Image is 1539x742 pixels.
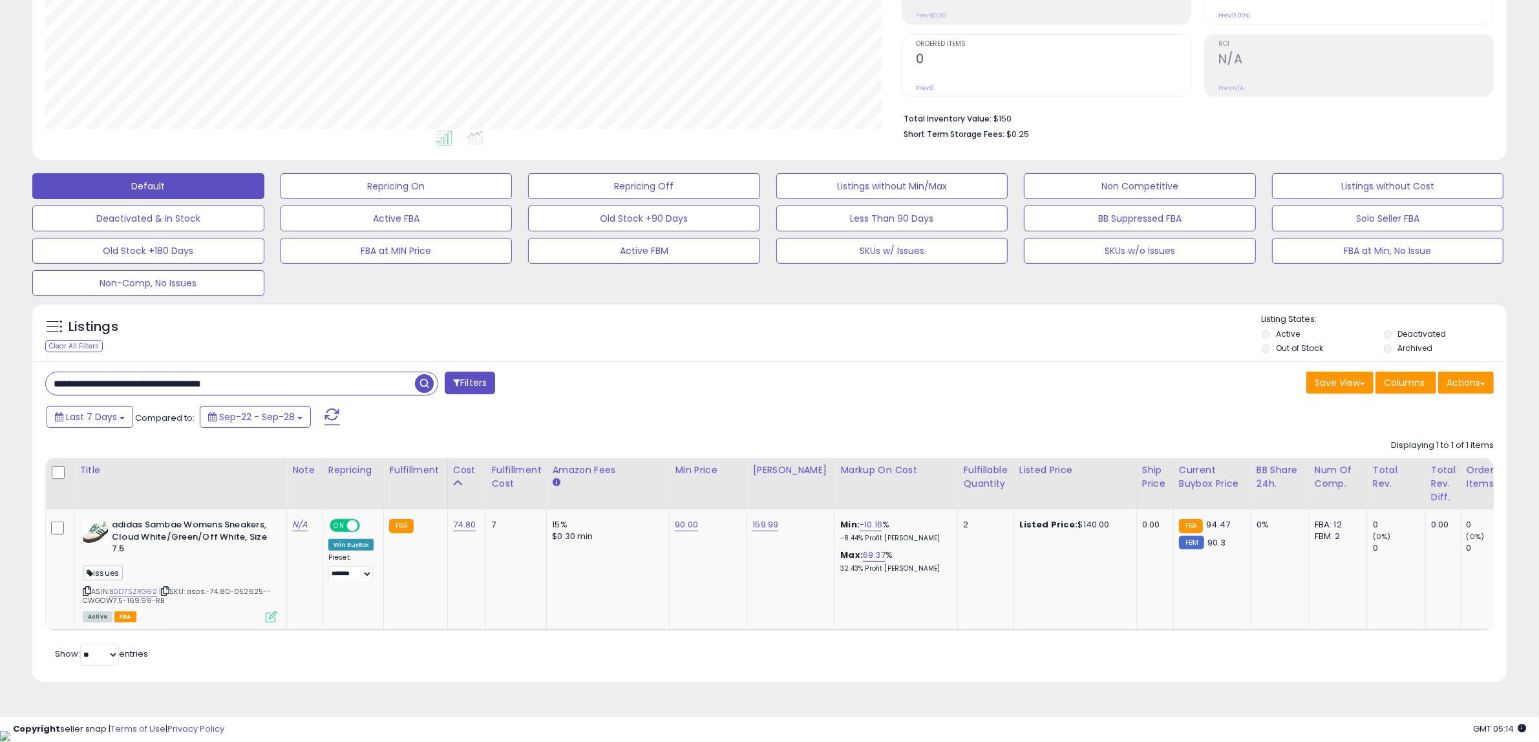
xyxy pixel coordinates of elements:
[83,586,271,606] span: | SKU: asos.-74.80-052625--CWGOW7.5-169.99-RB
[528,173,760,199] button: Repricing Off
[552,531,659,542] div: $0.30 min
[1276,343,1323,354] label: Out of Stock
[1019,519,1127,531] div: $140.00
[1257,463,1304,491] div: BB Share 24h.
[1218,12,1249,19] small: Prev: 0.00%
[1024,173,1256,199] button: Non Competitive
[1391,440,1494,452] div: Displaying 1 to 1 of 1 items
[111,723,165,735] a: Terms of Use
[840,519,948,543] div: %
[752,463,829,477] div: [PERSON_NAME]
[453,518,476,531] a: 74.80
[491,519,536,531] div: 7
[1467,531,1485,542] small: (0%)
[491,463,541,491] div: Fulfillment Cost
[1006,128,1029,140] span: $0.25
[167,723,224,735] a: Privacy Policy
[840,549,863,561] b: Max:
[1431,519,1451,531] div: 0.00
[1179,536,1204,549] small: FBM
[1467,519,1519,531] div: 0
[776,206,1008,231] button: Less Than 90 Days
[1431,463,1456,504] div: Total Rev. Diff.
[1207,536,1226,549] span: 90.3
[1306,372,1374,394] button: Save View
[1315,463,1362,491] div: Num of Comp.
[83,611,112,622] span: All listings currently available for purchase on Amazon
[1257,519,1299,531] div: 0%
[331,520,347,531] span: ON
[1467,463,1514,491] div: Ordered Items
[552,519,659,531] div: 15%
[835,458,958,509] th: The percentage added to the cost of goods (COGS) that forms the calculator for Min & Max prices.
[1375,372,1436,394] button: Columns
[1373,519,1425,531] div: 0
[675,463,741,477] div: Min Price
[1142,463,1168,491] div: Ship Price
[83,519,277,621] div: ASIN:
[963,463,1008,491] div: Fulfillable Quantity
[80,463,281,477] div: Title
[840,463,952,477] div: Markup on Cost
[47,406,133,428] button: Last 7 Days
[1398,343,1433,354] label: Archived
[1373,542,1425,554] div: 0
[13,723,224,736] div: seller snap | |
[13,723,60,735] strong: Copyright
[69,318,118,336] h5: Listings
[1398,328,1447,339] label: Deactivated
[840,518,860,531] b: Min:
[840,564,948,573] p: 32.43% Profit [PERSON_NAME]
[32,238,264,264] button: Old Stock +180 Days
[32,270,264,296] button: Non-Comp, No Issues
[840,549,948,573] div: %
[1142,519,1163,531] div: 0.00
[528,206,760,231] button: Old Stock +90 Days
[1272,206,1504,231] button: Solo Seller FBA
[281,173,513,199] button: Repricing On
[114,611,136,622] span: FBA
[916,12,946,19] small: Prev: $0.00
[219,410,295,423] span: Sep-22 - Sep-28
[32,206,264,231] button: Deactivated & In Stock
[1218,41,1493,48] span: ROI
[916,41,1191,48] span: Ordered Items
[963,519,1003,531] div: 2
[281,206,513,231] button: Active FBA
[1373,531,1391,542] small: (0%)
[916,52,1191,69] h2: 0
[328,553,374,582] div: Preset:
[1024,206,1256,231] button: BB Suppressed FBA
[1373,463,1420,491] div: Total Rev.
[109,586,157,597] a: B0D7SZRG92
[358,520,379,531] span: OFF
[32,173,264,199] button: Default
[904,110,1484,125] li: $150
[752,518,778,531] a: 159.99
[840,534,948,543] p: -8.44% Profit [PERSON_NAME]
[83,519,109,545] img: 41HTo2cb5rL._SL40_.jpg
[1473,723,1526,735] span: 2025-10-6 05:14 GMT
[1019,518,1078,531] b: Listed Price:
[389,463,441,477] div: Fulfillment
[552,463,664,477] div: Amazon Fees
[1024,238,1256,264] button: SKUs w/o Issues
[860,518,882,531] a: -10.16
[55,648,148,660] span: Show: entries
[83,566,123,580] span: issues
[453,463,481,477] div: Cost
[45,340,103,352] div: Clear All Filters
[552,477,560,489] small: Amazon Fees.
[66,410,117,423] span: Last 7 Days
[1384,376,1425,389] span: Columns
[1262,313,1507,326] p: Listing States:
[675,518,698,531] a: 90.00
[1315,531,1357,542] div: FBM: 2
[1467,542,1519,554] div: 0
[904,129,1004,140] b: Short Term Storage Fees:
[1315,519,1357,531] div: FBA: 12
[112,519,269,558] b: adidas Sambae Womens Sneakers, Cloud White/Green/Off White, Size 7.5
[776,173,1008,199] button: Listings without Min/Max
[292,518,308,531] a: N/A
[1206,518,1230,531] span: 94.47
